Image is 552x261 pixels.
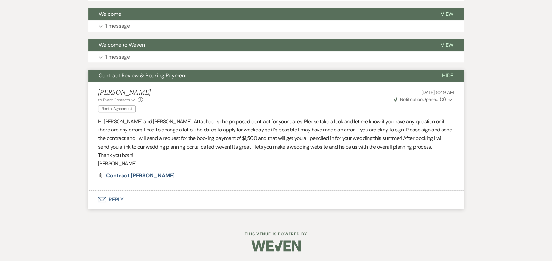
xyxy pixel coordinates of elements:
[442,72,453,79] span: Hide
[431,70,464,82] button: Hide
[421,89,454,95] span: [DATE] 8:49 AM
[88,190,464,209] button: Reply
[440,96,446,102] strong: ( 2 )
[88,8,430,20] button: Welcome
[88,51,464,63] button: 1 message
[105,22,130,30] p: 1 message
[98,97,130,102] span: to: Event Contacts
[105,53,130,61] p: 1 message
[440,42,453,48] span: View
[394,96,446,102] span: Opened
[98,117,454,151] p: Hi [PERSON_NAME] and [PERSON_NAME]! Attached is the proposed contract for your dates. Please take...
[106,173,175,178] a: Contract [PERSON_NAME]
[98,159,454,168] p: [PERSON_NAME]
[393,96,454,103] button: NotificationOpened (2)
[99,11,121,17] span: Welcome
[98,89,151,97] h5: [PERSON_NAME]
[251,234,301,257] img: Weven Logo
[98,151,454,159] p: Thank you both!
[99,72,187,79] span: Contract Review & Booking Payment
[106,172,175,179] span: Contract [PERSON_NAME]
[88,70,431,82] button: Contract Review & Booking Payment
[99,42,145,48] span: Welcome to Weven
[430,39,464,51] button: View
[430,8,464,20] button: View
[440,11,453,17] span: View
[98,97,136,103] button: to: Event Contacts
[88,39,430,51] button: Welcome to Weven
[98,105,136,112] span: Rental Agreement
[400,96,422,102] span: Notification
[88,20,464,32] button: 1 message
